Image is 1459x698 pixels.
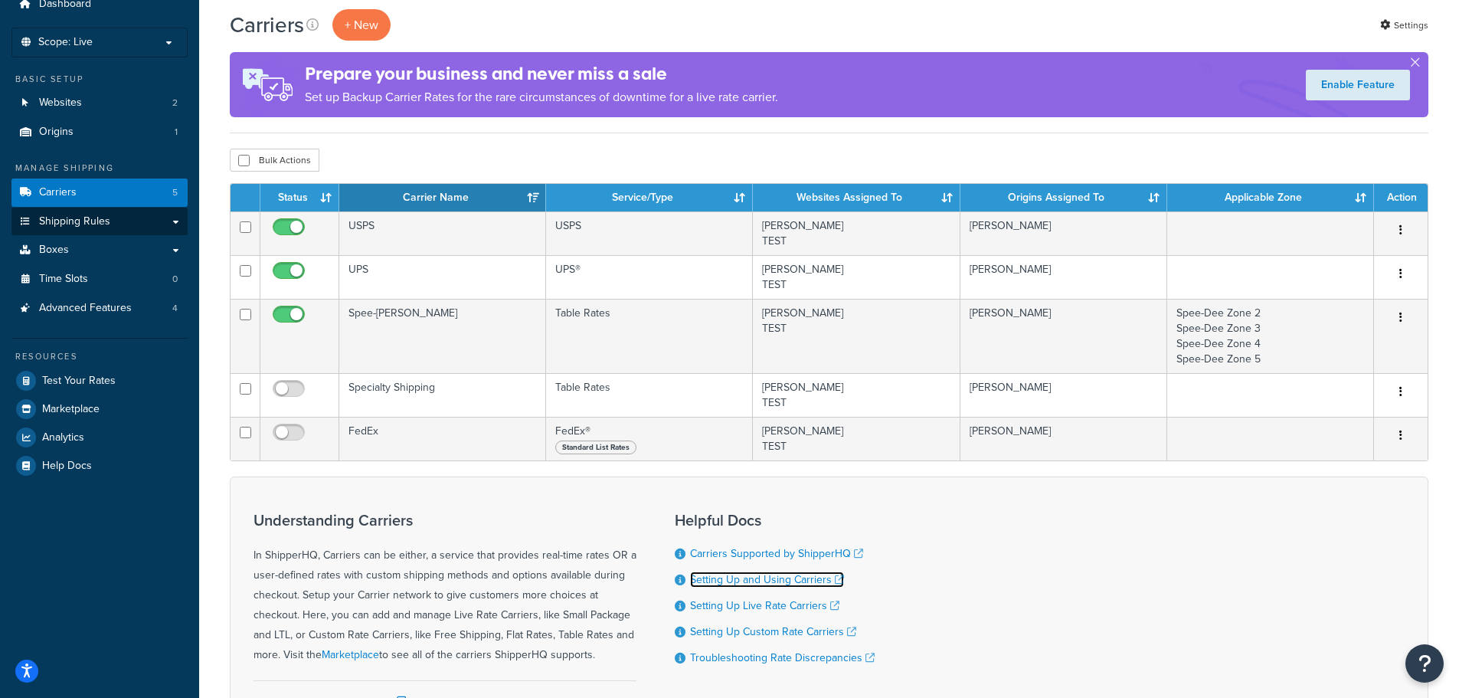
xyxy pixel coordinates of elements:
h4: Prepare your business and never miss a sale [305,61,778,87]
a: Settings [1380,15,1428,36]
th: Origins Assigned To: activate to sort column ascending [960,184,1167,211]
p: Set up Backup Carrier Rates for the rare circumstances of downtime for a live rate carrier. [305,87,778,108]
a: Troubleshooting Rate Discrepancies [690,650,875,666]
td: [PERSON_NAME] [960,299,1167,373]
button: + New [332,9,391,41]
div: Manage Shipping [11,162,188,175]
span: Help Docs [42,460,92,473]
td: [PERSON_NAME] [960,373,1167,417]
a: Origins 1 [11,118,188,146]
span: Carriers [39,186,77,199]
span: Shipping Rules [39,215,110,228]
td: [PERSON_NAME] TEST [753,299,960,373]
li: Carriers [11,179,188,207]
span: Test Your Rates [42,375,116,388]
div: Resources [11,350,188,363]
a: Setting Up and Using Carriers [690,572,844,588]
a: Websites 2 [11,89,188,117]
a: Analytics [11,424,188,451]
span: 0 [172,273,178,286]
td: UPS® [546,255,753,299]
a: Advanced Features 4 [11,294,188,323]
td: [PERSON_NAME] TEST [753,373,960,417]
span: Standard List Rates [555,441,636,454]
th: Status: activate to sort column ascending [260,184,339,211]
span: Time Slots [39,273,88,286]
h3: Helpful Docs [675,512,875,529]
td: [PERSON_NAME] TEST [753,417,960,460]
a: Carriers Supported by ShipperHQ [690,546,863,562]
span: Advanced Features [39,302,132,315]
span: Scope: Live [38,36,93,49]
span: 2 [172,97,178,110]
a: Boxes [11,236,188,264]
button: Open Resource Center [1405,644,1444,683]
span: Websites [39,97,82,110]
span: 5 [172,186,178,199]
h3: Understanding Carriers [254,512,636,529]
a: Shipping Rules [11,208,188,236]
td: [PERSON_NAME] TEST [753,255,960,299]
td: Spee-Dee Zone 2 Spee-Dee Zone 3 Spee-Dee Zone 4 Spee-Dee Zone 5 [1167,299,1374,373]
span: Analytics [42,431,84,444]
span: Boxes [39,244,69,257]
td: Table Rates [546,373,753,417]
td: [PERSON_NAME] TEST [753,211,960,255]
td: UPS [339,255,546,299]
a: Help Docs [11,452,188,480]
a: Setting Up Custom Rate Carriers [690,624,856,640]
th: Websites Assigned To: activate to sort column ascending [753,184,960,211]
td: FedEx [339,417,546,460]
li: Websites [11,89,188,117]
td: [PERSON_NAME] [960,417,1167,460]
td: [PERSON_NAME] [960,211,1167,255]
button: Bulk Actions [230,149,319,172]
a: Time Slots 0 [11,265,188,293]
li: Advanced Features [11,294,188,323]
td: Spee-[PERSON_NAME] [339,299,546,373]
a: Marketplace [11,395,188,423]
th: Carrier Name: activate to sort column ascending [339,184,546,211]
a: Test Your Rates [11,367,188,395]
td: Table Rates [546,299,753,373]
div: In ShipperHQ, Carriers can be either, a service that provides real-time rates OR a user-defined r... [254,512,636,665]
li: Origins [11,118,188,146]
span: 4 [172,302,178,315]
h1: Carriers [230,10,304,40]
td: [PERSON_NAME] [960,255,1167,299]
td: Specialty Shipping [339,373,546,417]
th: Applicable Zone: activate to sort column ascending [1167,184,1374,211]
div: Basic Setup [11,73,188,86]
span: 1 [175,126,178,139]
a: Setting Up Live Rate Carriers [690,598,839,614]
img: ad-rules-rateshop-fe6ec290ccb7230408bd80ed9643f0289d75e0ffd9eb532fc0e269fcd187b520.png [230,52,305,117]
td: USPS [339,211,546,255]
a: Enable Feature [1306,70,1410,100]
a: Carriers 5 [11,179,188,207]
td: USPS [546,211,753,255]
th: Action [1374,184,1428,211]
td: FedEx® [546,417,753,460]
span: Marketplace [42,403,100,416]
th: Service/Type: activate to sort column ascending [546,184,753,211]
span: Origins [39,126,74,139]
a: Marketplace [322,647,379,663]
li: Time Slots [11,265,188,293]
